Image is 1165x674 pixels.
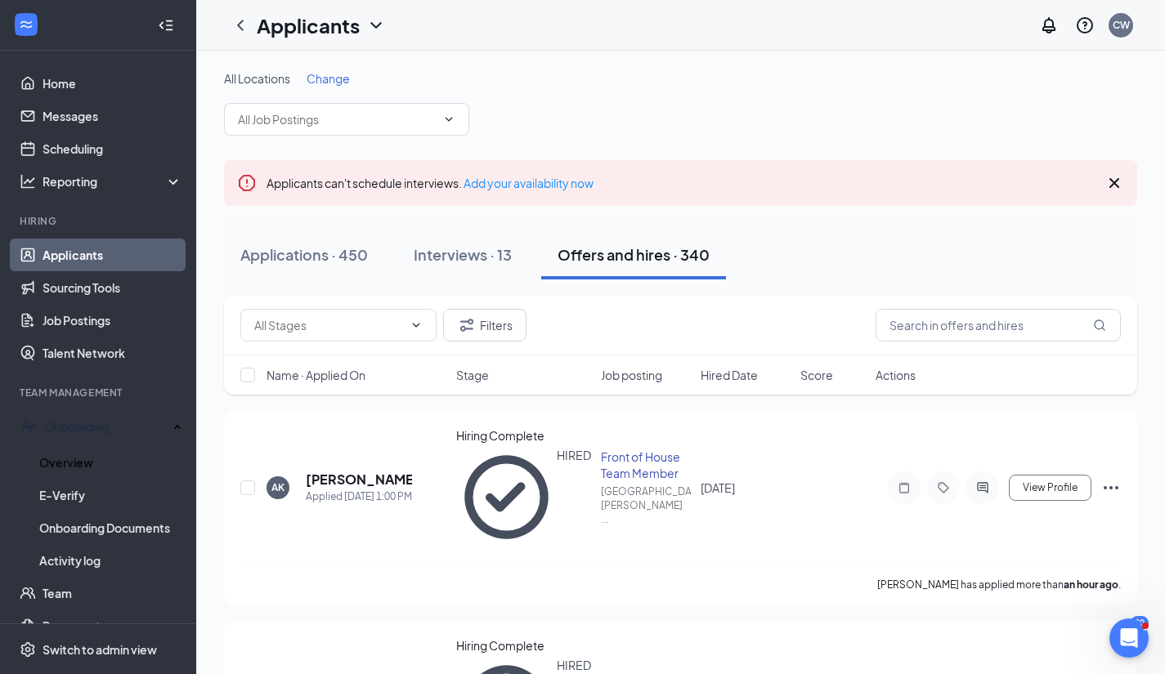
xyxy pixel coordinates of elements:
a: Messages [43,100,182,132]
a: Scheduling [43,132,182,165]
div: Team Management [20,386,179,399]
p: [PERSON_NAME] has applied more than . [877,578,1121,591]
svg: Filter [457,315,477,335]
span: [DATE] [701,480,735,495]
button: Filter Filters [443,309,526,341]
div: [GEOGRAPHIC_DATA][PERSON_NAME] ... [601,484,691,526]
svg: Note [894,481,914,494]
span: Applicants can't schedule interviews. [267,176,594,190]
div: HIRED [557,447,591,547]
a: Job Postings [43,304,182,337]
div: Hiring [20,214,179,228]
a: Sourcing Tools [43,271,182,304]
svg: Analysis [20,173,36,190]
svg: CheckmarkCircle [456,447,557,547]
div: Onboarding [44,418,168,435]
a: Applicants [43,239,182,271]
div: Hiring Complete [456,427,591,444]
svg: Ellipses [1101,478,1121,498]
svg: ActiveChat [973,481,992,494]
h1: Applicants [257,11,360,39]
svg: ChevronDown [442,113,455,126]
a: Documents [43,609,182,642]
span: Job posting [601,367,662,383]
span: Score [800,367,833,383]
span: Stage [456,367,489,383]
span: Change [307,71,350,86]
svg: Error [237,173,257,193]
a: E-Verify [39,479,182,511]
iframe: Intercom live chat [1109,618,1149,658]
svg: ChevronLeft [231,16,250,35]
svg: Notifications [1039,16,1059,35]
a: Add your availability now [464,176,594,190]
svg: ChevronDown [410,319,423,332]
div: 80 [1131,616,1149,630]
svg: ChevronDown [366,16,386,35]
svg: Tag [934,481,953,494]
div: AK [271,480,285,494]
h5: [PERSON_NAME] [306,471,412,489]
svg: Settings [20,641,36,658]
div: Hiring Complete [456,637,591,654]
span: All Locations [224,71,290,86]
svg: Collapse [158,17,174,33]
div: Switch to admin view [43,641,157,658]
a: Talent Network [43,337,182,369]
input: Search in offers and hires [876,309,1121,341]
div: Applications · 450 [240,244,368,265]
a: Overview [39,446,182,479]
a: Onboarding Documents [39,511,182,544]
svg: MagnifyingGlass [1093,319,1106,332]
a: Home [43,67,182,100]
svg: WorkstreamLogo [18,16,34,33]
button: View Profile [1009,475,1091,501]
div: Interviews · 13 [414,244,512,265]
div: Offers and hires · 340 [558,244,710,265]
b: an hour ago [1064,578,1118,591]
a: Team [43,577,182,609]
div: CW [1113,18,1130,32]
div: Front of House Team Member [601,449,691,481]
div: Applied [DATE] 1:00 PM [306,489,412,505]
span: Hired Date [701,367,758,383]
svg: QuestionInfo [1075,16,1095,35]
svg: Cross [1105,173,1124,193]
input: All Stages [254,316,403,334]
svg: UserCheck [20,418,36,435]
a: Activity log [39,544,182,577]
div: Reporting [43,173,183,190]
span: Actions [876,367,916,383]
span: Name · Applied On [267,367,365,383]
span: View Profile [1023,482,1078,493]
input: All Job Postings [238,110,436,128]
